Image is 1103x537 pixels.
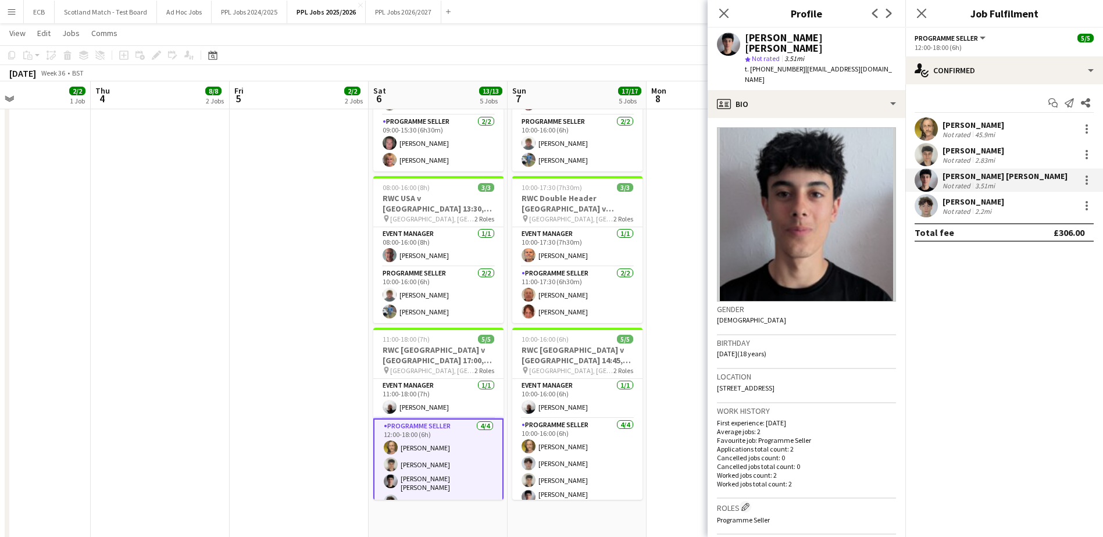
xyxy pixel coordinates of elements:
[717,501,896,513] h3: Roles
[529,366,613,375] span: [GEOGRAPHIC_DATA], [GEOGRAPHIC_DATA] and [GEOGRAPHIC_DATA]
[943,171,1068,181] div: [PERSON_NAME] [PERSON_NAME]
[373,345,504,366] h3: RWC [GEOGRAPHIC_DATA] v [GEOGRAPHIC_DATA] 17:00, [GEOGRAPHIC_DATA]
[474,366,494,375] span: 2 Roles
[287,1,366,23] button: PPL Jobs 2025/2026
[745,33,896,53] div: [PERSON_NAME] [PERSON_NAME]
[717,515,770,524] span: Programme Seller
[38,69,67,77] span: Week 36
[973,156,997,164] div: 2.83mi
[234,85,244,96] span: Fri
[233,92,244,105] span: 5
[943,207,973,216] div: Not rated
[617,335,633,343] span: 5/5
[33,26,55,41] a: Edit
[478,335,494,343] span: 5/5
[512,267,642,323] app-card-role: Programme Seller2/211:00-17:30 (6h30m)[PERSON_NAME][PERSON_NAME]
[95,85,110,96] span: Thu
[618,87,641,95] span: 17/17
[745,65,892,84] span: | [EMAIL_ADDRESS][DOMAIN_NAME]
[717,471,896,479] p: Worked jobs count: 2
[512,85,526,96] span: Sun
[206,96,224,105] div: 2 Jobs
[522,183,582,192] span: 10:00-17:30 (7h30m)
[512,328,642,500] app-job-card: 10:00-16:00 (6h)5/5RWC [GEOGRAPHIC_DATA] v [GEOGRAPHIC_DATA] 14:45, [GEOGRAPHIC_DATA] [GEOGRAPHIC...
[619,96,641,105] div: 5 Jobs
[617,183,633,192] span: 3/3
[529,214,613,223] span: [GEOGRAPHIC_DATA], [GEOGRAPHIC_DATA]
[1054,227,1084,238] div: £306.00
[58,26,84,41] a: Jobs
[390,214,474,223] span: [GEOGRAPHIC_DATA], [GEOGRAPHIC_DATA]
[366,1,441,23] button: PPL Jobs 2026/2027
[9,28,26,38] span: View
[390,366,474,375] span: [GEOGRAPHIC_DATA], [GEOGRAPHIC_DATA] and [GEOGRAPHIC_DATA]
[91,28,117,38] span: Comms
[373,267,504,323] app-card-role: Programme Seller2/210:00-16:00 (6h)[PERSON_NAME][PERSON_NAME]
[69,87,85,95] span: 2/2
[373,328,504,500] app-job-card: 11:00-18:00 (7h)5/5RWC [GEOGRAPHIC_DATA] v [GEOGRAPHIC_DATA] 17:00, [GEOGRAPHIC_DATA] [GEOGRAPHIC...
[613,214,633,223] span: 2 Roles
[373,379,504,418] app-card-role: Event Manager1/111:00-18:00 (7h)[PERSON_NAME]
[373,176,504,323] app-job-card: 08:00-16:00 (8h)3/3RWC USA v [GEOGRAPHIC_DATA] 13:30, [GEOGRAPHIC_DATA] [GEOGRAPHIC_DATA], [GEOGR...
[383,183,430,192] span: 08:00-16:00 (8h)
[717,479,896,488] p: Worked jobs total count: 2
[212,1,287,23] button: PPL Jobs 2024/2025
[717,316,786,324] span: [DEMOGRAPHIC_DATA]
[905,6,1103,21] h3: Job Fulfilment
[478,183,494,192] span: 3/3
[717,418,896,427] p: First experience: [DATE]
[373,227,504,267] app-card-role: Event Manager1/108:00-16:00 (8h)[PERSON_NAME]
[72,69,84,77] div: BST
[205,87,222,95] span: 8/8
[383,335,430,343] span: 11:00-18:00 (7h)
[717,462,896,471] p: Cancelled jobs total count: 0
[717,427,896,436] p: Average jobs: 2
[752,54,780,63] span: Not rated
[717,371,896,382] h3: Location
[479,87,502,95] span: 13/13
[943,130,973,139] div: Not rated
[474,214,494,223] span: 2 Roles
[943,145,1004,156] div: [PERSON_NAME]
[943,196,1004,207] div: [PERSON_NAME]
[613,366,633,375] span: 2 Roles
[373,115,504,171] app-card-role: Programme Seller2/209:00-15:30 (6h30m)[PERSON_NAME][PERSON_NAME]
[717,127,896,302] img: Crew avatar or photo
[87,26,122,41] a: Comms
[157,1,212,23] button: Ad Hoc Jobs
[915,43,1094,52] div: 12:00-18:00 (6h)
[344,87,360,95] span: 2/2
[512,115,642,171] app-card-role: Programme Seller2/210:00-16:00 (6h)[PERSON_NAME][PERSON_NAME]
[373,85,386,96] span: Sat
[480,96,502,105] div: 5 Jobs
[717,406,896,416] h3: Work history
[5,26,30,41] a: View
[943,120,1004,130] div: [PERSON_NAME]
[512,193,642,214] h3: RWC Double Header [GEOGRAPHIC_DATA] v [GEOGRAPHIC_DATA] 14:00 & France v [GEOGRAPHIC_DATA] 16:45,...
[511,92,526,105] span: 7
[915,34,987,42] button: Programme Seller
[9,67,36,79] div: [DATE]
[943,181,973,190] div: Not rated
[708,6,905,21] h3: Profile
[372,92,386,105] span: 6
[973,181,997,190] div: 3.51mi
[55,1,157,23] button: Scotland Match - Test Board
[651,85,666,96] span: Mon
[512,176,642,323] div: 10:00-17:30 (7h30m)3/3RWC Double Header [GEOGRAPHIC_DATA] v [GEOGRAPHIC_DATA] 14:00 & France v [G...
[717,384,774,392] span: [STREET_ADDRESS]
[973,130,997,139] div: 45.9mi
[717,445,896,453] p: Applications total count: 2
[373,418,504,514] app-card-role: Programme Seller4/412:00-18:00 (6h)[PERSON_NAME][PERSON_NAME][PERSON_NAME] [PERSON_NAME][PERSON_N...
[973,207,994,216] div: 2.2mi
[782,54,806,63] span: 3.51mi
[717,349,766,358] span: [DATE] (18 years)
[345,96,363,105] div: 2 Jobs
[512,345,642,366] h3: RWC [GEOGRAPHIC_DATA] v [GEOGRAPHIC_DATA] 14:45, [GEOGRAPHIC_DATA]
[37,28,51,38] span: Edit
[512,227,642,267] app-card-role: Event Manager1/110:00-17:30 (7h30m)[PERSON_NAME]
[373,193,504,214] h3: RWC USA v [GEOGRAPHIC_DATA] 13:30, [GEOGRAPHIC_DATA]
